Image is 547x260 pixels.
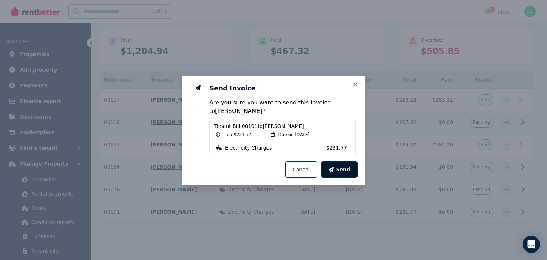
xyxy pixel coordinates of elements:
[278,132,309,137] span: Due on [DATE]
[224,132,251,137] span: Total $231.77
[285,161,317,178] button: Cancel
[209,84,356,93] h3: Send Invoice
[214,123,351,130] span: Tenant Bill 00191 to [PERSON_NAME]
[326,144,351,151] span: $231.77
[209,98,356,115] p: Are you sure you want to send this invoice to [PERSON_NAME] ?
[523,236,540,253] div: Open Intercom Messenger
[336,166,350,173] span: Send
[321,161,358,178] button: Send
[225,144,272,151] span: Electricity Charges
